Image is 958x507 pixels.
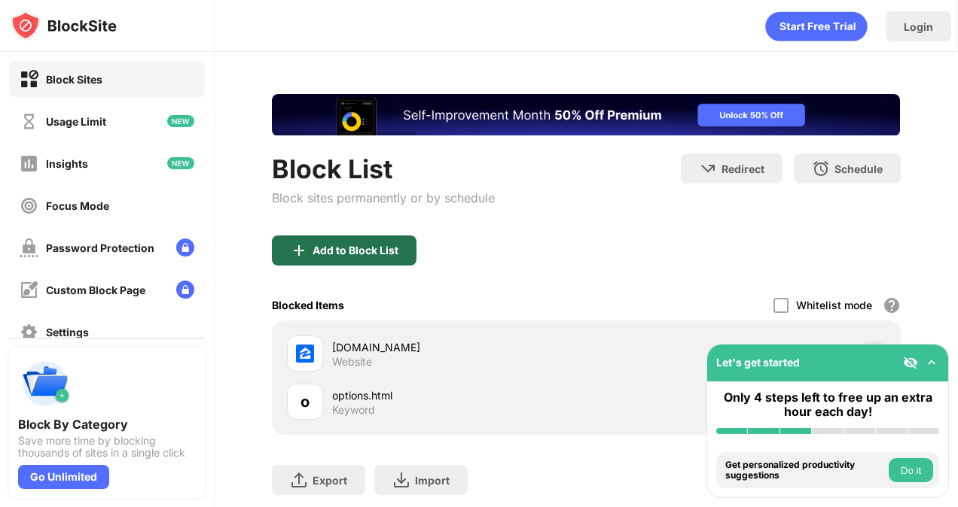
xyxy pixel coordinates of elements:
[167,115,194,127] img: new-icon.svg
[46,241,154,254] div: Password Protection
[272,153,495,184] div: Block List
[332,403,375,417] div: Keyword
[46,284,145,296] div: Custom Block Page
[924,355,939,370] img: omni-setup-toggle.svg
[46,157,88,170] div: Insights
[332,339,586,355] div: [DOMAIN_NAME]
[46,115,106,128] div: Usage Limit
[301,390,310,413] div: o
[18,435,196,459] div: Save more time by blocking thousands of sites in a single click
[716,390,939,419] div: Only 4 steps left to free up an extra hour each day!
[272,299,344,311] div: Blocked Items
[20,70,38,89] img: block-on.svg
[46,199,109,212] div: Focus Mode
[18,417,196,432] div: Block By Category
[296,345,314,363] img: favicons
[18,357,72,411] img: push-categories.svg
[46,73,102,86] div: Block Sites
[332,355,372,369] div: Website
[20,323,38,342] img: settings-off.svg
[20,196,38,215] img: focus-off.svg
[904,20,933,33] div: Login
[20,281,38,299] img: customize-block-page-off.svg
[20,154,38,173] img: insights-off.svg
[332,387,586,403] div: options.html
[716,356,800,369] div: Let's get started
[725,460,885,481] div: Get personalized productivity suggestions
[46,326,89,339] div: Settings
[889,458,933,482] button: Do it
[176,281,194,299] img: lock-menu.svg
[722,162,764,175] div: Redirect
[11,11,117,41] img: logo-blocksite.svg
[765,11,868,41] div: animation
[903,355,918,370] img: eye-not-visible.svg
[834,162,883,175] div: Schedule
[415,474,450,487] div: Import
[20,238,38,257] img: password-protection-off.svg
[176,238,194,257] img: lock-menu.svg
[313,244,398,257] div: Add to Block List
[313,474,347,487] div: Export
[272,190,495,205] div: Block sites permanently or by schedule
[20,112,38,131] img: time-usage-off.svg
[272,94,900,135] iframe: Banner
[18,465,109,489] div: Go Unlimited
[167,157,194,169] img: new-icon.svg
[796,299,872,311] div: Whitelist mode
